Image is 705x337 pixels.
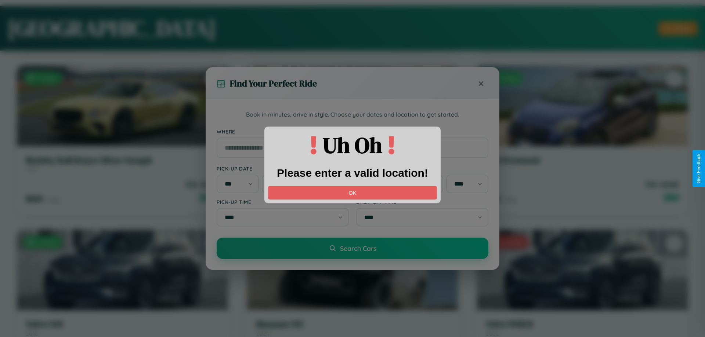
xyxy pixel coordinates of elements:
h3: Find Your Perfect Ride [230,77,317,89]
label: Where [217,128,488,135]
label: Pick-up Time [217,199,349,205]
label: Drop-off Date [356,165,488,172]
label: Pick-up Date [217,165,349,172]
p: Book in minutes, drive in style. Choose your dates and location to get started. [217,110,488,120]
label: Drop-off Time [356,199,488,205]
span: Search Cars [340,244,376,252]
